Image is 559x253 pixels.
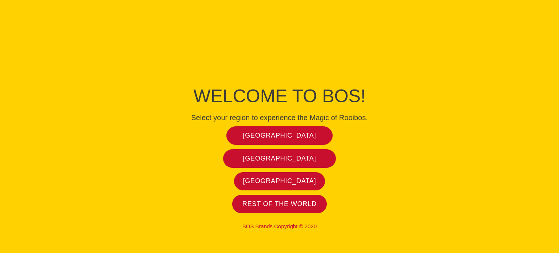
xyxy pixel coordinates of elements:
[242,200,317,208] span: Rest of the world
[243,177,316,185] span: [GEOGRAPHIC_DATA]
[243,154,316,163] span: [GEOGRAPHIC_DATA]
[226,126,333,145] a: [GEOGRAPHIC_DATA]
[243,131,316,140] span: [GEOGRAPHIC_DATA]
[116,223,443,230] p: BOS Brands Copyright © 2020
[223,149,336,168] a: [GEOGRAPHIC_DATA]
[116,113,443,122] h4: Select your region to experience the Magic of Rooibos.
[116,83,443,109] h1: Welcome to BOS!
[252,21,307,75] img: Bos Brands
[232,195,327,213] a: Rest of the world
[234,172,325,191] a: [GEOGRAPHIC_DATA]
